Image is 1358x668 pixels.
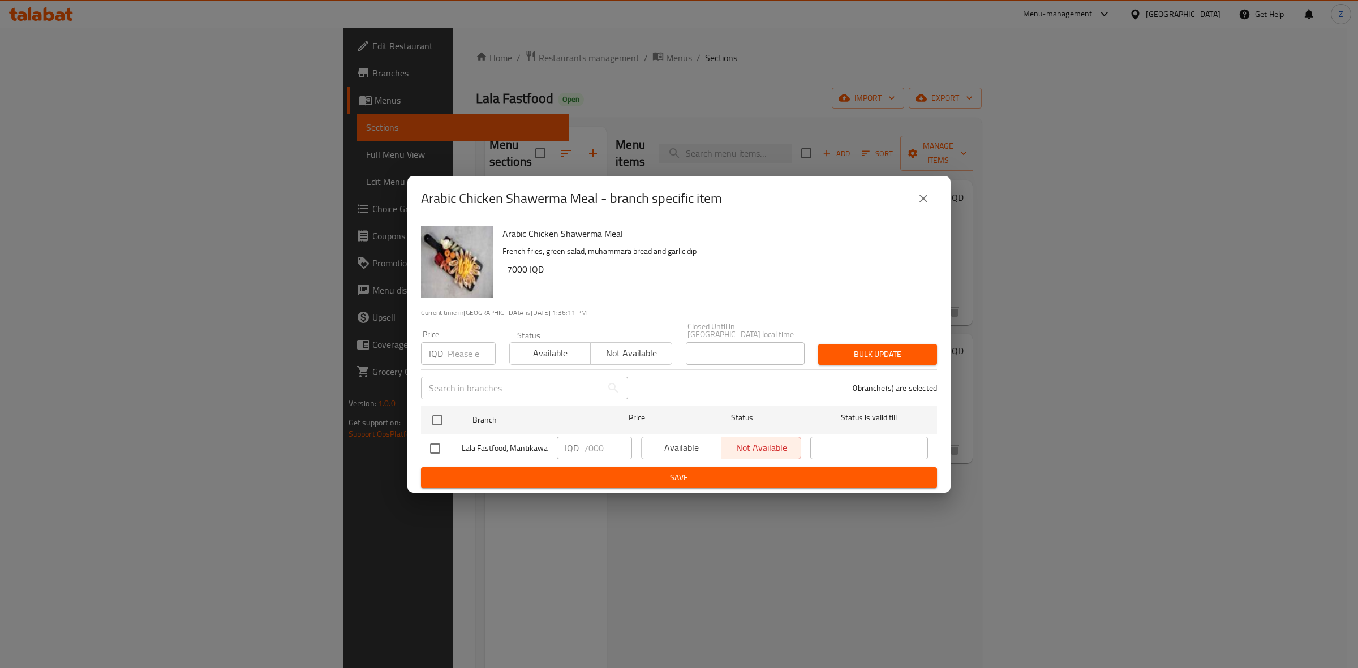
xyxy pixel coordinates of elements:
h2: Arabic Chicken Shawerma Meal - branch specific item [421,189,722,208]
p: IQD [429,347,443,360]
span: Status [684,411,801,425]
p: 0 branche(s) are selected [853,382,937,394]
h6: Arabic Chicken Shawerma Meal [502,226,928,242]
button: Bulk update [818,344,937,365]
input: Search in branches [421,377,602,399]
p: Current time in [GEOGRAPHIC_DATA] is [DATE] 1:36:11 PM [421,308,937,318]
span: Status is valid till [810,411,928,425]
input: Please enter price [448,342,496,365]
span: Branch [472,413,590,427]
input: Please enter price [583,437,632,459]
button: Save [421,467,937,488]
span: Bulk update [827,347,928,361]
button: Not available [590,342,672,365]
p: French fries, green salad, muhammara bread and garlic dip [502,244,928,258]
span: Lala Fastfood, Mantikawa [462,441,548,455]
button: Available [509,342,591,365]
p: IQD [565,441,579,455]
h6: 7000 IQD [507,261,928,277]
span: Not available [595,345,667,361]
button: close [910,185,937,212]
span: Price [599,411,674,425]
span: Save [430,471,928,485]
span: Available [514,345,586,361]
img: Arabic Chicken Shawerma Meal [421,226,493,298]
